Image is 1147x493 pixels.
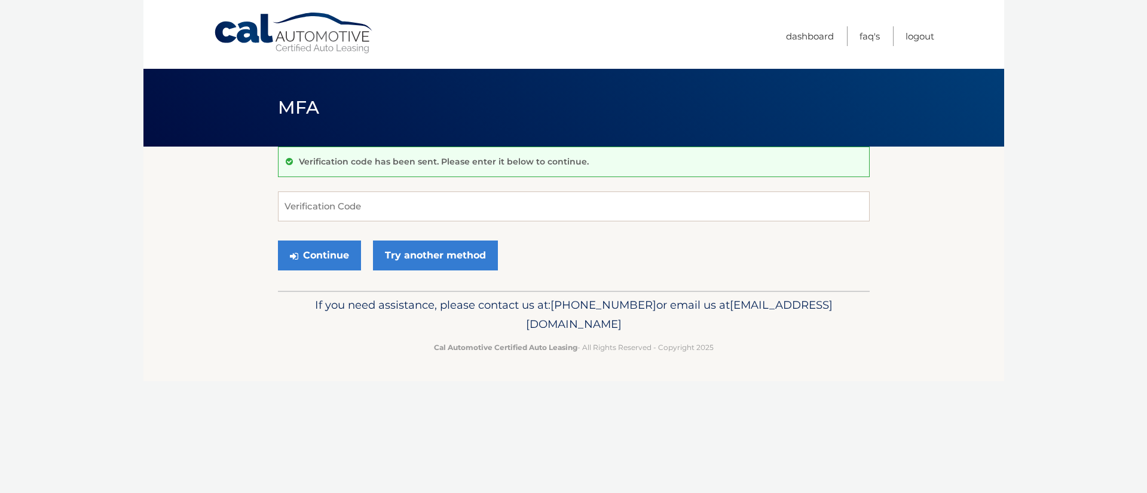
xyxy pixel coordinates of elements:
[373,241,498,270] a: Try another method
[286,341,862,354] p: - All Rights Reserved - Copyright 2025
[550,298,656,312] span: [PHONE_NUMBER]
[278,96,320,118] span: MFA
[906,26,934,46] a: Logout
[526,298,833,331] span: [EMAIL_ADDRESS][DOMAIN_NAME]
[278,191,870,221] input: Verification Code
[434,343,577,352] strong: Cal Automotive Certified Auto Leasing
[786,26,834,46] a: Dashboard
[299,156,589,167] p: Verification code has been sent. Please enter it below to continue.
[286,296,862,334] p: If you need assistance, please contact us at: or email us at
[213,12,375,54] a: Cal Automotive
[278,241,361,270] button: Continue
[860,26,880,46] a: FAQ's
